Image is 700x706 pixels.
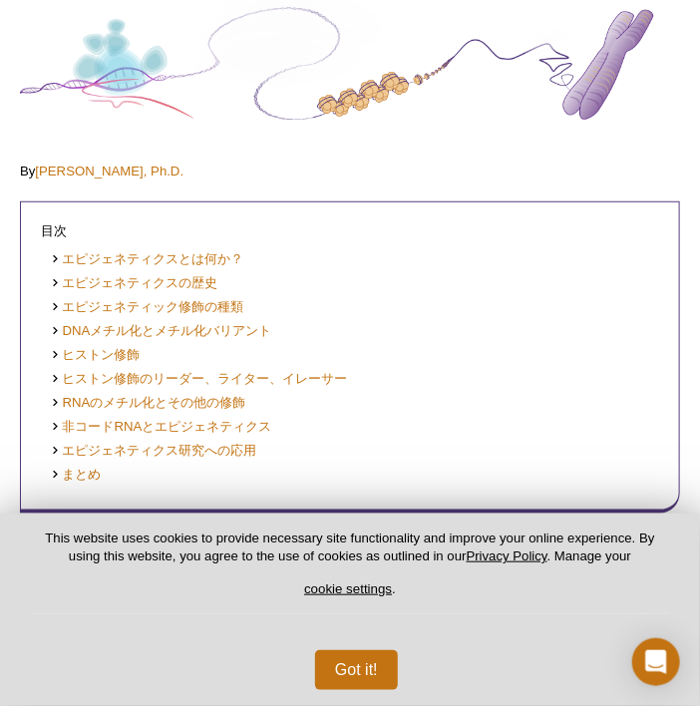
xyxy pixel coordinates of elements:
button: Got it! [315,650,398,690]
a: まとめ [51,466,102,485]
a: エピジェネティック修飾の種類 [51,298,244,317]
a: ヒストン修飾のリーダー、ライター、イレーサー [51,370,348,389]
div: Open Intercom Messenger [632,638,680,686]
a: ヒストン修飾 [51,346,141,365]
p: This website uses cookies to provide necessary site functionality and improve your online experie... [32,529,668,614]
a: DNAメチル化とメチル化バリアント [51,322,271,341]
p: 目次 [41,222,659,240]
a: エピジェネティクスとは何か？ [51,250,244,269]
a: Privacy Policy [467,548,547,563]
a: エピジェネティクス研究への応用 [51,442,257,461]
p: By [20,163,680,180]
button: cookie settings [304,581,392,596]
a: 非コードRNAとエピジェネティクス [51,418,271,437]
a: エピジェネティクスの歴史 [51,274,218,293]
a: RNAのメチル化とその他の修飾 [51,394,245,413]
a: [PERSON_NAME], Ph.D. [35,164,183,178]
